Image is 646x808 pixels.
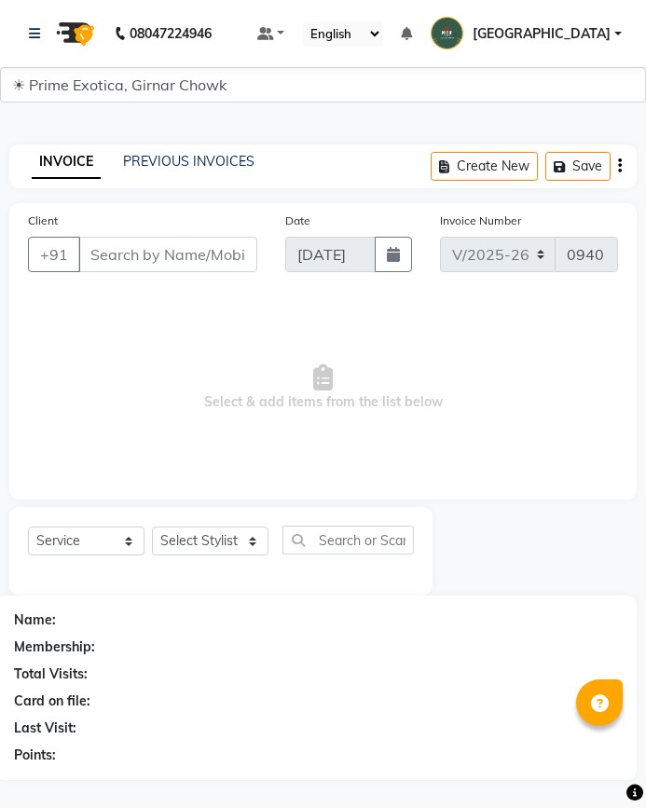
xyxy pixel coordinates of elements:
[32,145,101,179] a: INVOICE
[473,24,611,44] span: [GEOGRAPHIC_DATA]
[431,17,463,49] img: Chandrapur
[14,637,95,657] div: Membership:
[568,733,627,789] iframe: chat widget
[440,212,521,229] label: Invoice Number
[14,664,88,684] div: Total Visits:
[123,153,254,170] a: PREVIOUS INVOICES
[545,152,611,181] button: Save
[282,526,414,555] input: Search or Scan
[14,692,90,711] div: Card on file:
[78,237,257,272] input: Search by Name/Mobile/Email/Code
[48,7,100,60] img: logo
[130,7,212,60] b: 08047224946
[28,294,618,481] span: Select & add items from the list below
[28,237,80,272] button: +91
[14,719,76,738] div: Last Visit:
[431,152,538,181] button: Create New
[14,746,56,765] div: Points:
[285,212,310,229] label: Date
[14,610,56,630] div: Name:
[28,212,58,229] label: Client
